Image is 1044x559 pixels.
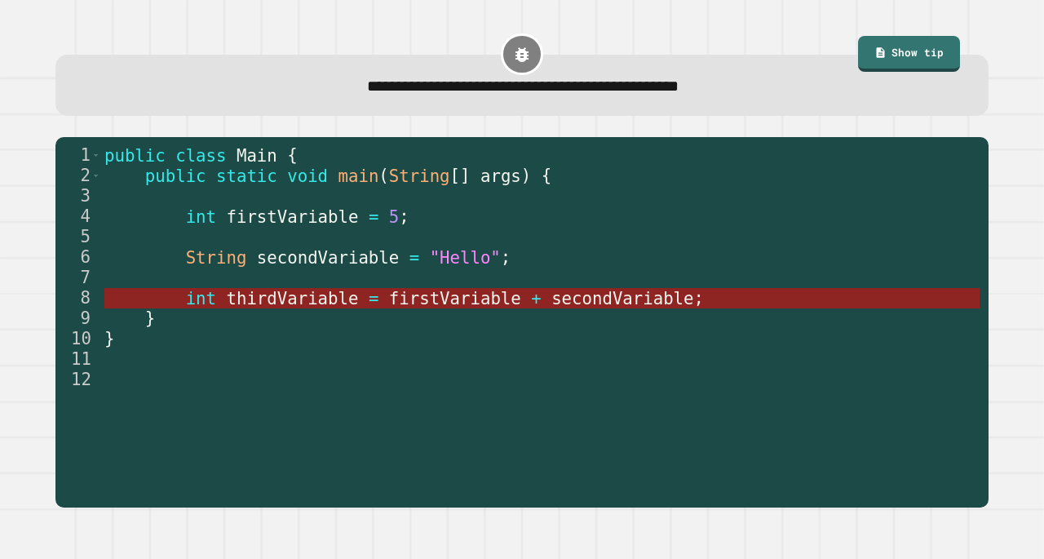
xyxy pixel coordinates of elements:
[186,206,216,226] span: int
[55,186,101,206] div: 3
[91,166,100,186] span: Toggle code folding, rows 2 through 9
[55,349,101,370] div: 11
[369,206,378,226] span: =
[409,247,419,267] span: =
[858,36,959,72] a: Show tip
[55,145,101,166] div: 1
[55,329,101,349] div: 10
[369,288,378,308] span: =
[389,206,399,226] span: 5
[480,166,521,185] span: args
[551,288,693,308] span: secondVariable
[55,288,101,308] div: 8
[186,288,216,308] span: int
[389,288,521,308] span: firstVariable
[55,268,101,288] div: 7
[104,145,166,165] span: public
[227,206,359,226] span: firstVariable
[237,145,277,165] span: Main
[55,370,101,390] div: 12
[145,166,206,185] span: public
[287,166,328,185] span: void
[55,166,101,186] div: 2
[338,166,379,185] span: main
[531,288,541,308] span: +
[257,247,399,267] span: secondVariable
[186,247,247,267] span: String
[55,247,101,268] div: 6
[55,206,101,227] div: 4
[55,227,101,247] div: 5
[389,166,450,185] span: String
[227,288,359,308] span: thirdVariable
[216,166,277,185] span: static
[175,145,226,165] span: class
[55,308,101,329] div: 9
[91,145,100,166] span: Toggle code folding, rows 1 through 10
[430,247,501,267] span: "Hello"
